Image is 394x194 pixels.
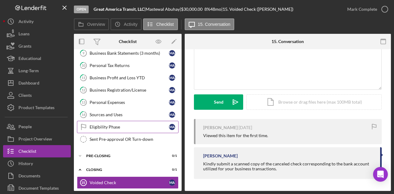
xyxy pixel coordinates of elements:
div: | 15. Voided Check ([PERSON_NAME]) [221,7,293,12]
div: Long-Term [18,65,39,78]
div: M A [169,62,175,69]
button: Grants [3,40,71,52]
div: 0 / 1 [166,154,177,158]
div: Open [74,6,89,13]
div: Kindly submit a scanned copy of the canceled check corresponding to the bank account utilized for... [203,161,374,171]
button: Send [194,94,243,110]
div: | [94,7,146,12]
button: History [3,157,71,170]
div: Business Registration/License [90,88,169,93]
div: Loans [18,28,30,42]
div: Business Profit and Loss YTD [90,75,169,80]
button: Activity [3,15,71,28]
label: 15. Conversation [198,22,231,27]
button: Checklist [143,18,178,30]
label: Overview [87,22,105,27]
div: Personal Expenses [90,100,169,105]
a: 14Sources and UsesMA [77,109,179,121]
b: Great America Transit, LLC [94,6,144,12]
tspan: 11 [82,76,85,80]
div: Clients [18,89,32,103]
button: Overview [74,18,109,30]
button: Activity [111,18,141,30]
button: Documents [3,170,71,182]
time: 2025-06-11 02:01 [239,125,252,130]
div: Mark Complete [347,3,377,15]
div: M A [169,180,175,186]
a: 12Business Registration/LicenseMA [77,84,179,96]
div: 15. Conversation [271,39,304,44]
button: People [3,121,71,133]
button: Dashboard [3,77,71,89]
a: 9Business Bank Statements (3 months)MA [77,47,179,59]
div: Documents [18,170,40,184]
div: Project Overview [18,133,52,147]
button: Project Overview [3,133,71,145]
button: Product Templates [3,101,71,114]
div: M A [169,50,175,56]
a: Sent Pre-approval OR Turn-down [77,133,179,145]
button: Educational [3,52,71,65]
tspan: 14 [82,113,86,117]
div: M A [169,87,175,93]
div: Activity [18,15,34,29]
div: Product Templates [18,101,54,115]
button: 15. Conversation [185,18,235,30]
div: Mastewal Abuhay | [146,7,181,12]
button: Loans [3,28,71,40]
div: [PERSON_NAME] [203,153,238,158]
div: Sources and Uses [90,112,169,117]
div: Business Bank Statements (3 months) [90,51,169,56]
a: 13Personal ExpensesMA [77,96,179,109]
div: 48 mo [210,7,221,12]
div: Voided Check [90,180,169,185]
div: M A [169,112,175,118]
label: Activity [124,22,137,27]
div: Educational [18,52,41,66]
a: 10Personal Tax ReturnsMA [77,59,179,72]
div: Grants [18,40,31,54]
div: Sent Pre-approval OR Turn-down [90,137,178,142]
div: M A [169,99,175,105]
a: 11Business Profit and Loss YTDMA [77,72,179,84]
div: Checklist [119,39,137,44]
tspan: 10 [82,63,86,67]
button: Mark Complete [341,3,391,15]
div: M A [169,75,175,81]
button: Long-Term [3,65,71,77]
a: Clients [3,89,71,101]
tspan: 12 [82,88,85,92]
div: Eligibility Phase [90,125,169,129]
tspan: 15 [81,181,85,184]
div: Personal Tax Returns [90,63,169,68]
div: Open Intercom Messenger [373,167,388,182]
div: 8 % [204,7,210,12]
tspan: 9 [82,51,85,55]
div: Closing [86,168,162,172]
button: Checklist [3,145,71,157]
div: History [18,157,33,171]
a: Eligibility PhaseMA [77,121,179,133]
tspan: 13 [82,100,85,104]
div: Send [214,94,223,110]
div: Viewed this item for the first time. [203,133,268,138]
label: Checklist [156,22,174,27]
div: People [18,121,32,134]
div: [PERSON_NAME] [203,125,238,130]
div: Pre-Closing [86,154,162,158]
div: M A [169,124,175,130]
div: $30,000.00 [181,7,204,12]
div: Checklist [18,145,36,159]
